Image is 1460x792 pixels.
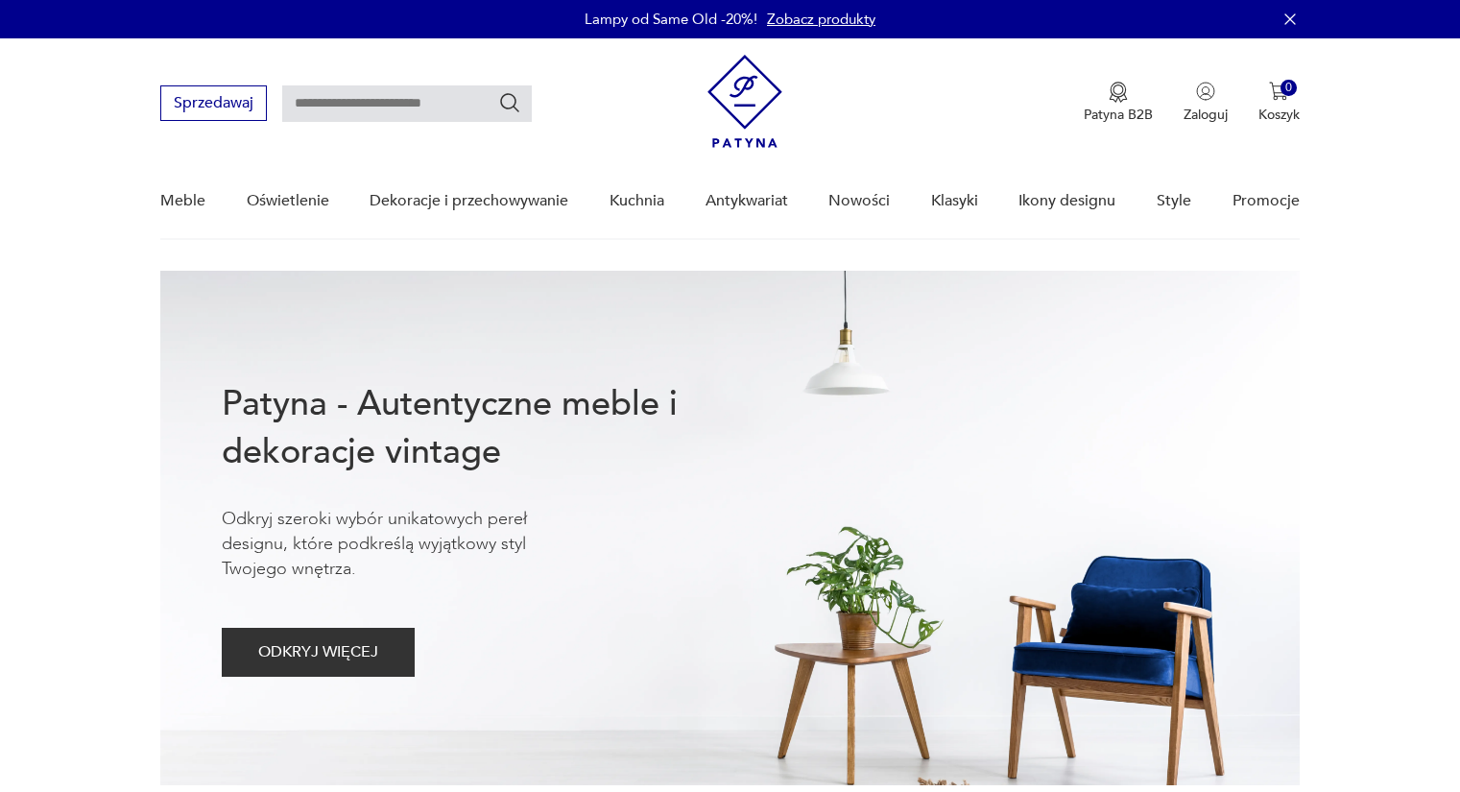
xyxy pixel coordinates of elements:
p: Patyna B2B [1084,106,1153,124]
button: Patyna B2B [1084,82,1153,124]
a: Zobacz produkty [767,10,875,29]
a: Style [1157,164,1191,238]
img: Ikona koszyka [1269,82,1288,101]
button: Zaloguj [1184,82,1228,124]
a: ODKRYJ WIĘCEJ [222,647,415,660]
img: Patyna - sklep z meblami i dekoracjami vintage [707,55,782,148]
button: Sprzedawaj [160,85,267,121]
a: Dekoracje i przechowywanie [370,164,568,238]
a: Oświetlenie [247,164,329,238]
img: Ikona medalu [1109,82,1128,103]
a: Meble [160,164,205,238]
a: Sprzedawaj [160,98,267,111]
a: Ikony designu [1018,164,1115,238]
p: Lampy od Same Old -20%! [585,10,757,29]
div: 0 [1280,80,1297,96]
p: Odkryj szeroki wybór unikatowych pereł designu, które podkreślą wyjątkowy styl Twojego wnętrza. [222,507,586,582]
a: Antykwariat [706,164,788,238]
a: Promocje [1233,164,1300,238]
p: Koszyk [1258,106,1300,124]
button: Szukaj [498,91,521,114]
button: ODKRYJ WIĘCEJ [222,628,415,677]
img: Ikonka użytkownika [1196,82,1215,101]
a: Kuchnia [610,164,664,238]
h1: Patyna - Autentyczne meble i dekoracje vintage [222,380,740,476]
a: Klasyki [931,164,978,238]
a: Ikona medaluPatyna B2B [1084,82,1153,124]
p: Zaloguj [1184,106,1228,124]
a: Nowości [828,164,890,238]
button: 0Koszyk [1258,82,1300,124]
